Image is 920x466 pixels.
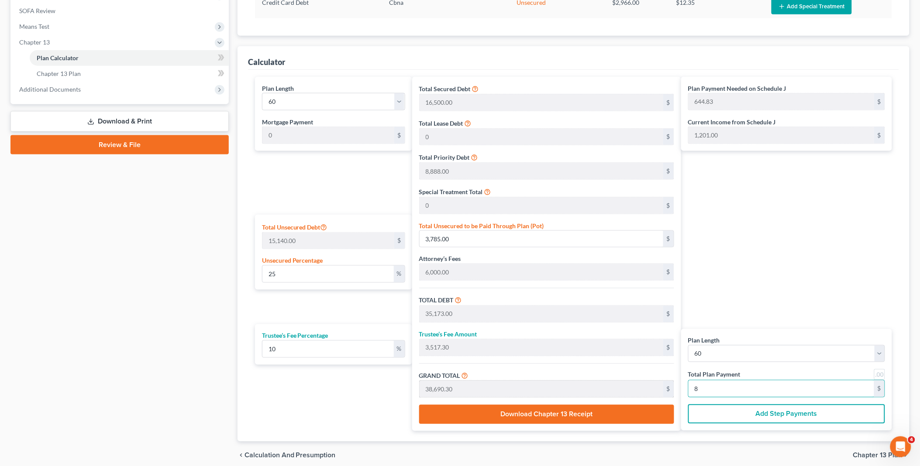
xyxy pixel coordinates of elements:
[419,84,471,93] label: Total Secured Debt
[663,129,674,145] div: $
[689,93,874,110] input: 0.00
[394,266,405,282] div: %
[419,371,460,380] label: GRAND TOTAL
[663,163,674,179] div: $
[30,50,229,66] a: Plan Calculator
[853,452,903,459] span: Chapter 13 Plan
[420,197,663,214] input: 0.00
[419,296,454,305] label: TOTAL DEBT
[262,256,323,265] label: Unsecured Percentage
[262,266,394,282] input: 0.00
[262,84,294,93] label: Plan Length
[688,404,885,424] button: Add Step Payments
[262,117,314,127] label: Mortgage Payment
[19,23,49,30] span: Means Test
[420,264,663,281] input: 0.00
[12,3,229,19] a: SOFA Review
[262,222,327,232] label: Total Unsecured Debt
[420,94,663,111] input: 0.00
[689,127,874,144] input: 0.00
[688,336,720,345] label: Plan Length
[394,233,405,249] div: $
[394,127,405,144] div: $
[420,381,663,397] input: 0.00
[420,129,663,145] input: 0.00
[10,111,229,132] a: Download & Print
[10,135,229,154] a: Review & File
[663,264,674,281] div: $
[663,339,674,356] div: $
[19,86,81,93] span: Additional Documents
[419,221,544,230] label: Total Unsecured to be Paid Through Plan (Pot)
[238,452,336,459] button: chevron_left Calculation and Presumption
[419,187,483,196] label: Special Treatment Total
[248,57,285,67] div: Calculator
[37,54,79,62] span: Plan Calculator
[30,66,229,82] a: Chapter 13 Plan
[663,381,674,397] div: $
[238,452,245,459] i: chevron_left
[908,436,915,443] span: 4
[262,331,328,340] label: Trustee’s Fee Percentage
[874,127,885,144] div: $
[663,306,674,322] div: $
[19,7,55,14] span: SOFA Review
[890,436,911,457] iframe: Intercom live chat
[262,341,394,357] input: 0.00
[19,38,50,46] span: Chapter 13
[420,339,663,356] input: 0.00
[420,163,663,179] input: 0.00
[420,231,663,247] input: 0.00
[420,306,663,322] input: 0.00
[245,452,336,459] span: Calculation and Presumption
[663,94,674,111] div: $
[688,370,741,379] label: Total Plan Payment
[37,70,81,77] span: Chapter 13 Plan
[853,452,910,459] button: Chapter 13 Plan chevron_right
[688,84,786,93] label: Plan Payment Needed on Schedule J
[663,197,674,214] div: $
[874,369,885,380] a: Round to nearest dollar
[663,231,674,247] div: $
[419,153,470,162] label: Total Priority Debt
[394,341,405,357] div: %
[688,117,776,127] label: Current Income from Schedule J
[874,93,885,110] div: $
[419,254,461,264] label: Attorney’s Fees
[874,380,885,397] div: $
[262,127,394,144] input: 0.00
[419,405,674,424] button: Download Chapter 13 Receipt
[419,119,463,128] label: Total Lease Debt
[689,380,874,397] input: 0.00
[262,233,394,249] input: 0.00
[419,330,477,339] label: Trustee’s Fee Amount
